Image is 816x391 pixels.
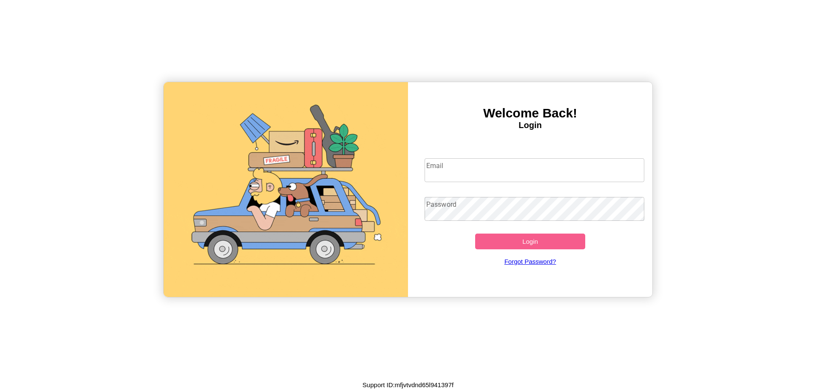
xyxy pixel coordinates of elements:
p: Support ID: mfjvtvdnd65l941397f [363,379,453,391]
h3: Welcome Back! [408,106,652,120]
img: gif [164,82,408,297]
button: Login [475,234,585,249]
h4: Login [408,120,652,130]
a: Forgot Password? [420,249,640,274]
